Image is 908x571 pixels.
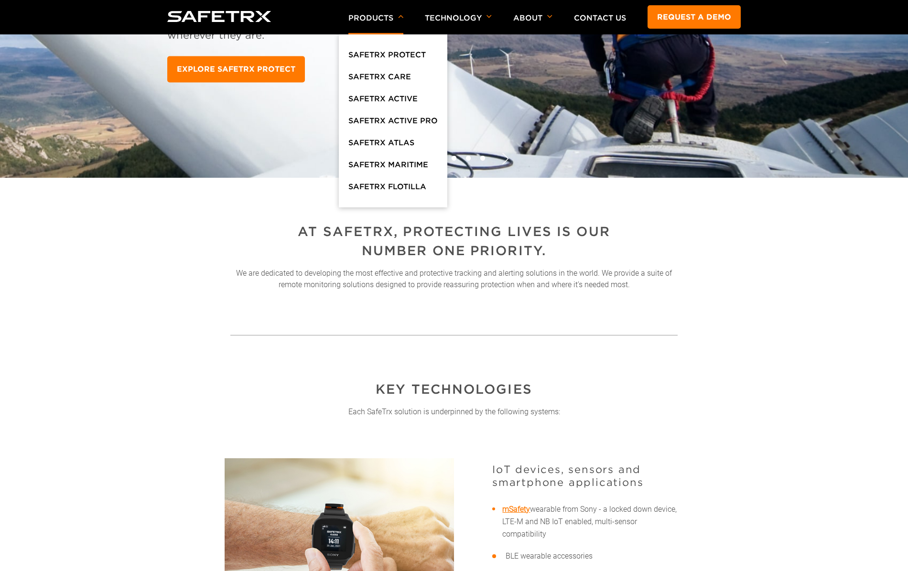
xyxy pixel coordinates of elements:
h3: IoT devices, sensors and smartphone applications [492,463,679,489]
img: arrow icon [398,15,403,18]
a: SafeTrx Active Pro [348,115,438,132]
input: Discover More [2,114,9,120]
h1: AT SAFETRX, PROTECTING LIVES IS OUR NUMBER ONE PRIORITY. [296,222,612,260]
a: SafeTrx Active [348,93,418,110]
button: 4 of 5 [464,154,473,163]
span: Discover More [11,114,51,121]
input: I agree to allow 8 West Consulting to store and process my personal data.* [2,203,9,209]
img: arrow icon [486,15,492,18]
img: logo SafeTrx [167,11,271,22]
p: Each SafeTrx solution is underpinned by the following systems: [230,406,678,418]
a: SafeTrx Care [348,71,411,88]
li: BLE wearable accessories [492,550,679,562]
p: Products [348,13,403,34]
a: Request a demo [648,5,741,29]
a: SafeTrx Protect [348,49,426,66]
p: wearable from Sony - a locked down device, LTE-M and NB IoT enabled, multi-sensor compatibility [502,503,679,540]
p: We are dedicated to developing the most effective and protective tracking and alerting solutions ... [230,268,678,291]
a: mSafety [502,505,530,514]
a: EXPLORE SAFETRX PROTECT [167,56,305,83]
h2: Key Technologies [296,380,612,399]
button: Next [494,147,518,171]
p: I agree to allow 8 West Consulting to store and process my personal data. [12,202,215,209]
input: Request a Demo [2,101,9,107]
p: About [513,13,552,34]
a: Contact Us [574,13,626,22]
iframe: Chat Widget [860,525,908,571]
p: Technology [425,13,492,34]
a: SafeTrx Maritime [348,159,428,176]
button: 5 of 5 [478,154,487,163]
span: Request a Demo [11,101,58,108]
a: SafeTrx Atlas [348,137,414,154]
img: arrow icon [547,15,552,18]
div: Chat-Widget [860,525,908,571]
button: 3 of 5 [449,154,459,163]
a: SafeTrx Flotilla [348,181,426,198]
